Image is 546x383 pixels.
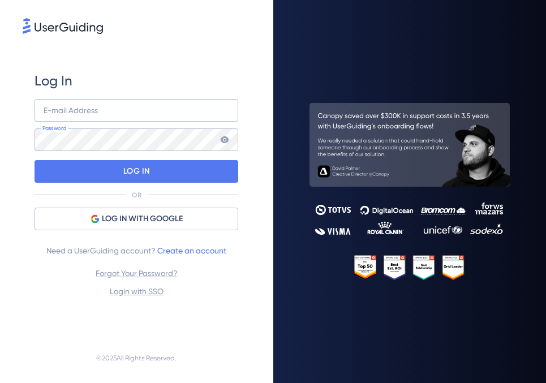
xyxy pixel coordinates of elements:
a: Create an account [157,246,226,255]
span: Need a UserGuiding account? [46,244,226,257]
a: Forgot Your Password? [96,269,178,278]
img: 9302ce2ac39453076f5bc0f2f2ca889b.svg [315,203,504,235]
img: 25303e33045975176eb484905ab012ff.svg [354,255,465,281]
span: Log In [35,72,72,90]
span: LOG IN WITH GOOGLE [102,212,183,226]
img: 8faab4ba6bc7696a72372aa768b0286c.svg [23,18,103,34]
p: LOG IN [123,162,150,180]
a: Login with SSO [110,287,164,296]
p: OR [132,191,141,200]
input: example@company.com [35,99,238,122]
img: 26c0aa7c25a843aed4baddd2b5e0fa68.svg [309,103,510,187]
span: © 2025 All Rights Reserved. [96,351,177,365]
